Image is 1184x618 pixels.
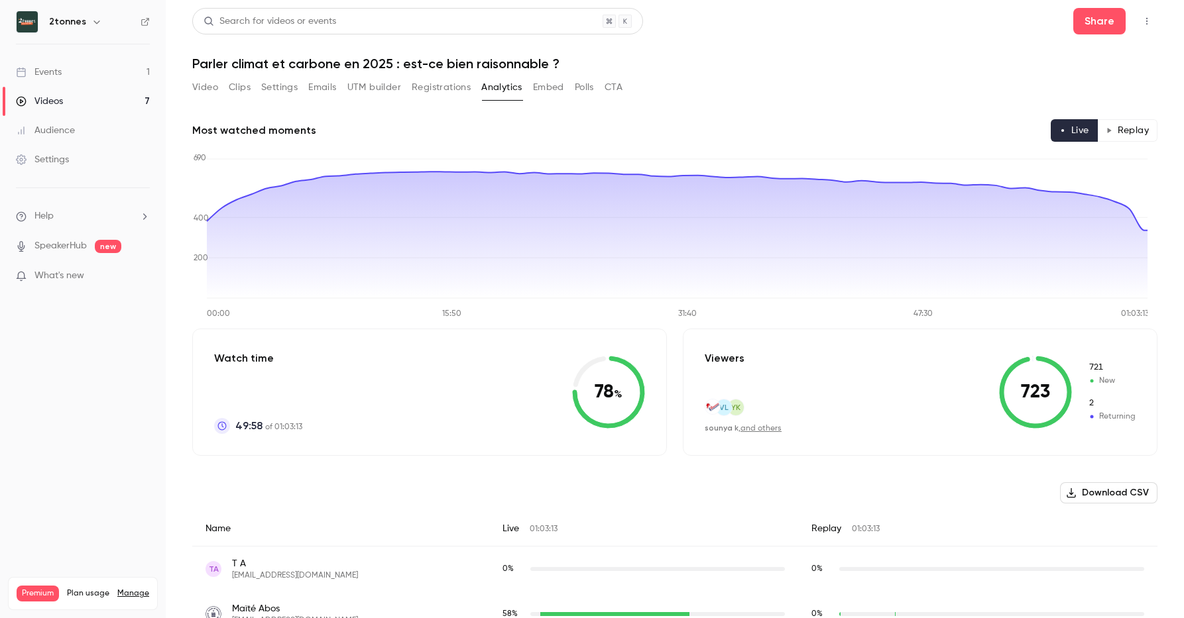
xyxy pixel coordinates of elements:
[719,401,729,413] span: vl
[705,423,739,433] span: sounya k
[232,570,358,581] span: [EMAIL_ADDRESS][DOMAIN_NAME]
[192,77,218,98] button: Video
[740,425,782,433] a: and others
[209,563,219,575] span: TA
[1097,119,1157,142] button: Replay
[798,511,1157,546] div: Replay
[705,399,720,414] img: lesentreprises-sengagent.org
[442,310,461,318] tspan: 15:50
[705,350,744,366] p: Viewers
[204,15,336,28] div: Search for videos or events
[1060,482,1157,503] button: Download CSV
[481,77,522,98] button: Analytics
[232,602,358,615] span: Maïté Abos
[678,310,697,318] tspan: 31:40
[1073,8,1126,34] button: Share
[533,77,564,98] button: Embed
[194,215,209,223] tspan: 400
[34,269,84,283] span: What's new
[134,270,150,282] iframe: Noticeable Trigger
[308,77,336,98] button: Emails
[34,209,54,223] span: Help
[489,511,798,546] div: Live
[705,423,782,434] div: ,
[235,418,302,434] p: of 01:03:13
[811,565,823,573] span: 0 %
[17,11,38,32] img: 2tonnes
[852,525,880,533] span: 01:03:13
[261,77,298,98] button: Settings
[1088,362,1136,374] span: New
[67,588,109,599] span: Plan usage
[530,525,558,533] span: 01:03:13
[16,124,75,137] div: Audience
[914,310,933,318] tspan: 47:30
[503,563,524,575] span: Live watch time
[207,310,230,318] tspan: 00:00
[347,77,401,98] button: UTM builder
[412,77,471,98] button: Registrations
[235,418,263,434] span: 49:58
[214,350,302,366] p: Watch time
[17,586,59,601] span: Premium
[16,66,62,79] div: Events
[192,56,1157,72] h1: Parler climat et carbone en 2025 : est-ce bien raisonnable ?
[232,557,358,570] span: T A
[117,588,149,599] a: Manage
[1051,119,1098,142] button: Live
[16,95,63,108] div: Videos
[731,401,740,413] span: yk
[16,153,69,166] div: Settings
[16,209,150,223] li: help-dropdown-opener
[811,563,833,575] span: Replay watch time
[575,77,594,98] button: Polls
[192,546,1157,592] div: spamfull@hotmail.fr
[194,254,208,262] tspan: 200
[811,610,823,618] span: 0 %
[1088,411,1136,423] span: Returning
[49,15,86,28] h6: 2tonnes
[1088,397,1136,409] span: Returning
[1136,11,1157,32] button: Top Bar Actions
[34,239,87,253] a: SpeakerHub
[192,123,316,138] h2: Most watched moments
[1088,375,1136,387] span: New
[605,77,622,98] button: CTA
[503,610,518,618] span: 58 %
[1121,310,1149,318] tspan: 01:03:13
[95,240,121,253] span: new
[229,77,251,98] button: Clips
[503,565,514,573] span: 0 %
[192,511,489,546] div: Name
[194,154,206,162] tspan: 690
